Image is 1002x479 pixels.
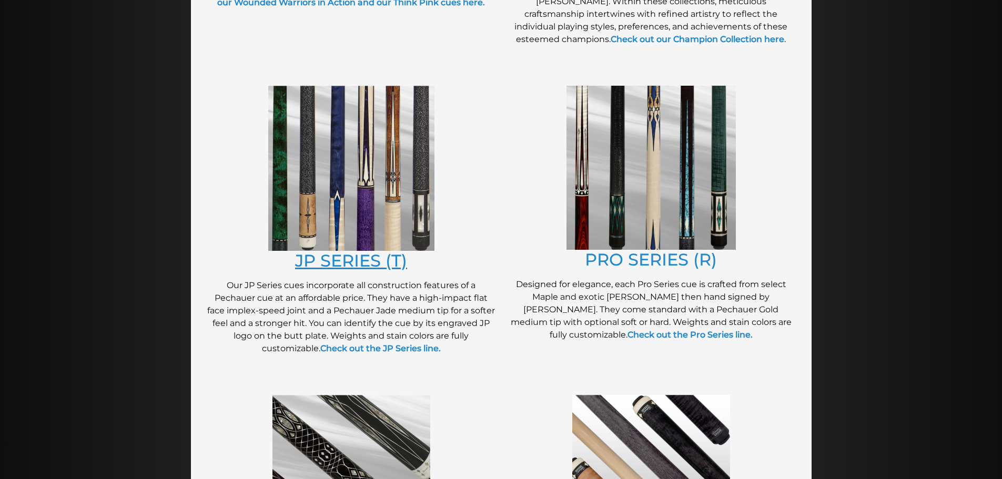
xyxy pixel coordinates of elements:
a: Check out the Pro Series line. [627,330,753,340]
a: JP SERIES (T) [295,250,407,271]
a: Check out our Champion Collection here [611,34,784,44]
p: Designed for elegance, each Pro Series cue is crafted from select Maple and exotic [PERSON_NAME] ... [507,278,796,341]
p: Our JP Series cues incorporate all construction features of a Pechauer cue at an affordable price... [207,279,496,355]
a: Check out the JP Series line. [320,343,441,353]
a: PRO SERIES (R) [585,249,717,270]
